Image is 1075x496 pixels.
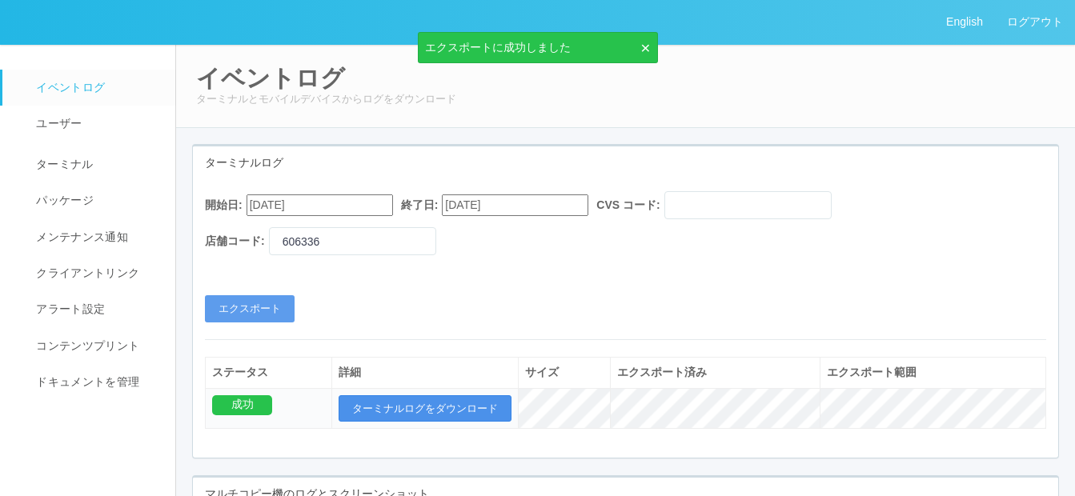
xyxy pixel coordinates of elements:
span: クライアントリンク [32,266,139,279]
div: サイズ [525,364,604,381]
button: ターミナルログをダウンロード [339,395,511,422]
a: ターミナル [2,142,190,182]
span: コンテンツプリント [32,339,139,352]
span: メンテナンス通知 [32,230,128,243]
div: エクスポート済み [617,364,813,381]
div: エクスポート範囲 [827,364,1039,381]
h2: イベントログ [196,65,1055,91]
label: 終了日: [401,197,439,214]
span: アラート設定 [32,302,105,315]
a: ドキュメントを管理 [2,364,190,400]
span: イベントログ [32,81,105,94]
div: 成功 [212,395,272,415]
span: パッケージ [32,194,94,206]
a: イベントログ [2,70,190,106]
a: × [632,39,650,56]
a: クライアントリンク [2,255,190,291]
a: コンテンツプリント [2,328,190,364]
span: ユーザー [32,117,82,130]
a: メンテナンス通知 [2,219,190,255]
div: ターミナルログ [193,146,1058,179]
p: ターミナルとモバイルデバイスからログをダウンロード [196,91,1055,107]
a: パッケージ [2,182,190,218]
a: アラート設定 [2,291,190,327]
label: 店舗コード: [205,233,265,250]
span: ターミナル [32,158,94,170]
div: ステータス [212,364,325,381]
a: ユーザー [2,106,190,142]
label: 開始日: [205,197,243,214]
label: CVS コード: [596,197,660,214]
div: エクスポートに成功しました [418,32,658,63]
button: エクスポート [205,295,295,322]
span: ドキュメントを管理 [32,375,139,388]
div: 詳細 [339,364,511,381]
